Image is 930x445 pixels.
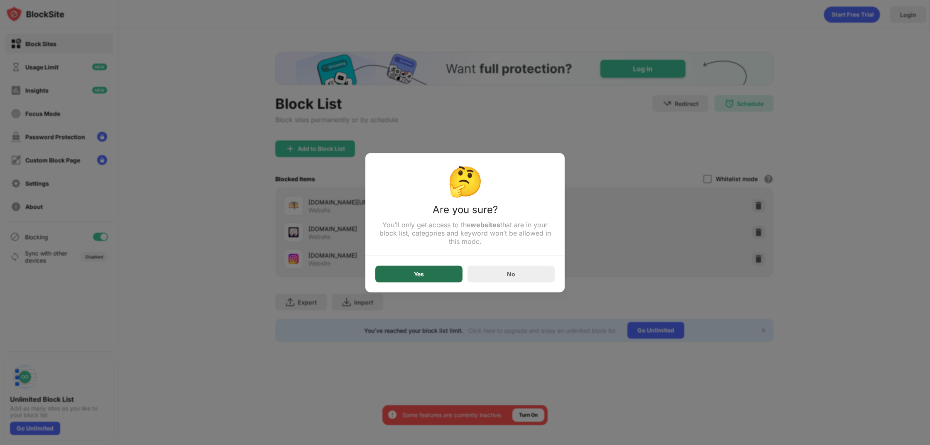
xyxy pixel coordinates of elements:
[470,220,500,229] strong: websites
[375,163,555,198] div: 🤔
[375,220,555,245] div: You’ll only get access to the that are in your block list, categories and keyword won’t be allowe...
[414,270,424,277] div: Yes
[375,203,555,220] div: Are you sure?
[507,270,515,278] div: No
